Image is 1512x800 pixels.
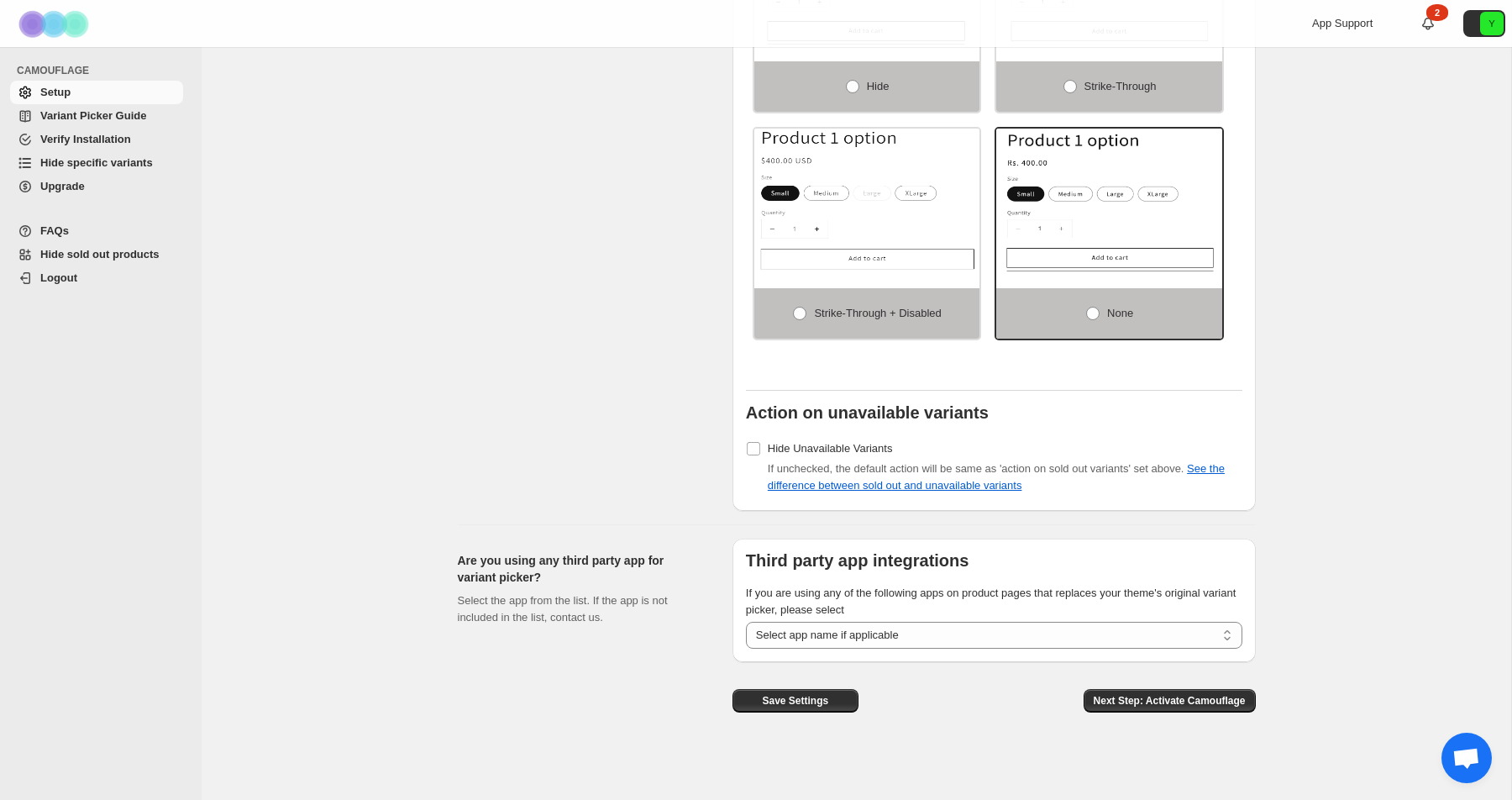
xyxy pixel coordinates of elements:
a: Hide sold out products [10,243,183,266]
span: Hide Unavailable Variants [768,442,893,455]
a: Variant Picker Guide [10,104,183,128]
span: Setup [40,86,71,98]
a: Verify Installation [10,128,183,151]
span: Save Settings [762,694,828,708]
span: Next Step: Activate Camouflage [1094,694,1246,708]
a: Setup [10,81,183,104]
span: Strike-through [1084,80,1157,92]
b: Action on unavailable variants [746,403,989,422]
a: Logout [10,266,183,290]
a: FAQs [10,219,183,243]
span: App Support [1312,17,1373,29]
a: Hide specific variants [10,151,183,175]
div: Open chat [1441,733,1492,783]
span: Avatar with initials Y [1480,12,1504,35]
span: If you are using any of the following apps on product pages that replaces your theme's original v... [746,587,1236,616]
img: None [996,129,1222,271]
span: Hide sold out products [40,248,160,261]
span: CAMOUFLAGE [17,64,190,77]
img: Camouflage [13,1,97,47]
span: None [1107,307,1133,319]
span: Verify Installation [40,133,131,145]
text: Y [1488,18,1495,29]
b: Third party app integrations [746,551,969,570]
img: Strike-through + Disabled [754,129,980,271]
span: Upgrade [40,180,85,192]
span: Select the app from the list. If the app is not included in the list, contact us. [458,594,668,624]
span: Variant Picker Guide [40,109,146,122]
button: Save Settings [732,689,858,713]
span: FAQs [40,224,69,237]
h2: Are you using any third party app for variant picker? [458,552,706,586]
span: Strike-through + Disabled [814,307,941,319]
span: If unchecked, the default action will be same as 'action on sold out variants' set above. [768,462,1225,492]
button: Avatar with initials Y [1463,10,1505,37]
a: Upgrade [10,175,183,198]
a: 2 [1420,15,1436,32]
div: 2 [1426,4,1448,21]
button: Next Step: Activate Camouflage [1084,689,1256,713]
span: Hide specific variants [40,156,153,169]
span: Logout [40,271,77,284]
span: Hide [867,80,890,92]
